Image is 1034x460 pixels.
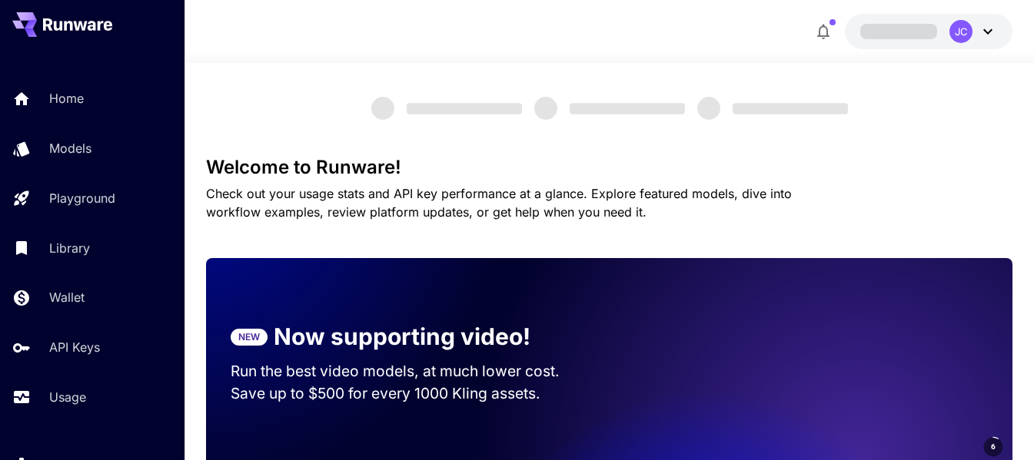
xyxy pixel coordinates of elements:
p: Library [49,239,90,257]
h3: Welcome to Runware! [206,157,1013,178]
div: JC [949,20,972,43]
p: API Keys [49,338,100,356]
p: Save up to $500 for every 1000 Kling assets. [231,382,585,405]
p: Usage [49,388,86,406]
p: Run the best video models, at much lower cost. [231,360,585,382]
p: Models [49,139,91,157]
button: JC [845,14,1012,49]
span: Check out your usage stats and API key performance at a glance. Explore featured models, dive int... [206,186,792,220]
p: Playground [49,189,115,207]
p: Wallet [49,288,85,306]
p: Home [49,89,84,108]
span: 6 [991,441,996,452]
p: NEW [238,330,260,344]
p: Now supporting video! [274,319,530,354]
